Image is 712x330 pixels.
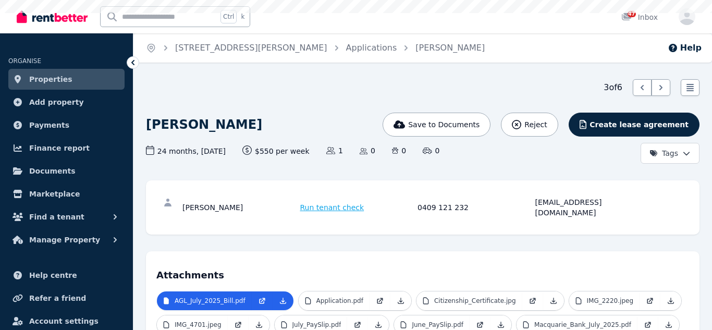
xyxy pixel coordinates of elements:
div: Inbox [621,12,658,22]
p: IMG_4701.jpeg [175,321,222,329]
nav: Breadcrumb [133,33,497,63]
span: Find a tenant [29,211,84,223]
span: Run tenant check [300,202,364,213]
span: 0 [360,145,375,156]
a: Application.pdf [299,291,370,310]
span: ORGANISE [8,57,41,65]
span: 24 months , [DATE] [146,145,226,156]
button: Tags [641,143,699,164]
button: Create lease agreement [569,113,699,137]
a: Open in new Tab [522,291,543,310]
p: IMG_2220.jpeg [587,297,634,305]
span: k [241,13,244,21]
span: 47 [628,11,636,17]
span: Create lease agreement [590,119,689,130]
a: Download Attachment [390,291,411,310]
span: Refer a friend [29,292,86,304]
button: Manage Property [8,229,125,250]
h4: Attachments [156,262,689,283]
p: Citizenship_Certificate.jpg [434,297,516,305]
p: AGL_July_2025_Bill.pdf [175,297,245,305]
span: Help centre [29,269,77,282]
a: [PERSON_NAME] [415,43,485,53]
span: Tags [649,148,678,158]
a: Help centre [8,265,125,286]
button: Find a tenant [8,206,125,227]
button: Reject [501,113,558,137]
span: Properties [29,73,72,85]
span: Add property [29,96,84,108]
a: Refer a friend [8,288,125,309]
a: Payments [8,115,125,136]
a: AGL_July_2025_Bill.pdf [157,291,252,310]
span: Reject [524,119,547,130]
a: IMG_2220.jpeg [569,291,640,310]
span: $550 per week [242,145,310,156]
div: [PERSON_NAME] [182,197,297,218]
span: 0 [392,145,406,156]
span: Save to Documents [408,119,480,130]
a: Add property [8,92,125,113]
span: Payments [29,119,69,131]
div: 0409 121 232 [418,197,532,218]
p: June_PaySlip.pdf [412,321,463,329]
span: Manage Property [29,234,100,246]
span: Finance report [29,142,90,154]
span: 0 [423,145,439,156]
button: Save to Documents [383,113,491,137]
a: Open in new Tab [252,291,273,310]
a: [STREET_ADDRESS][PERSON_NAME] [175,43,327,53]
span: Account settings [29,315,99,327]
a: Open in new Tab [370,291,390,310]
a: Applications [346,43,397,53]
a: Download Attachment [273,291,293,310]
p: Macquarie_Bank_July_2025.pdf [534,321,631,329]
span: Ctrl [220,10,237,23]
span: 1 [326,145,343,156]
h1: [PERSON_NAME] [146,116,262,133]
img: RentBetter [17,9,88,25]
a: Download Attachment [543,291,564,310]
a: Citizenship_Certificate.jpg [416,291,522,310]
a: Marketplace [8,184,125,204]
p: Application.pdf [316,297,363,305]
a: Finance report [8,138,125,158]
a: Open in new Tab [640,291,660,310]
a: Documents [8,161,125,181]
div: [EMAIL_ADDRESS][DOMAIN_NAME] [535,197,650,218]
a: Download Attachment [660,291,681,310]
span: 3 of 6 [604,81,622,94]
button: Help [668,42,702,54]
span: Documents [29,165,76,177]
a: Properties [8,69,125,90]
p: July_PaySlip.pdf [292,321,341,329]
span: Marketplace [29,188,80,200]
